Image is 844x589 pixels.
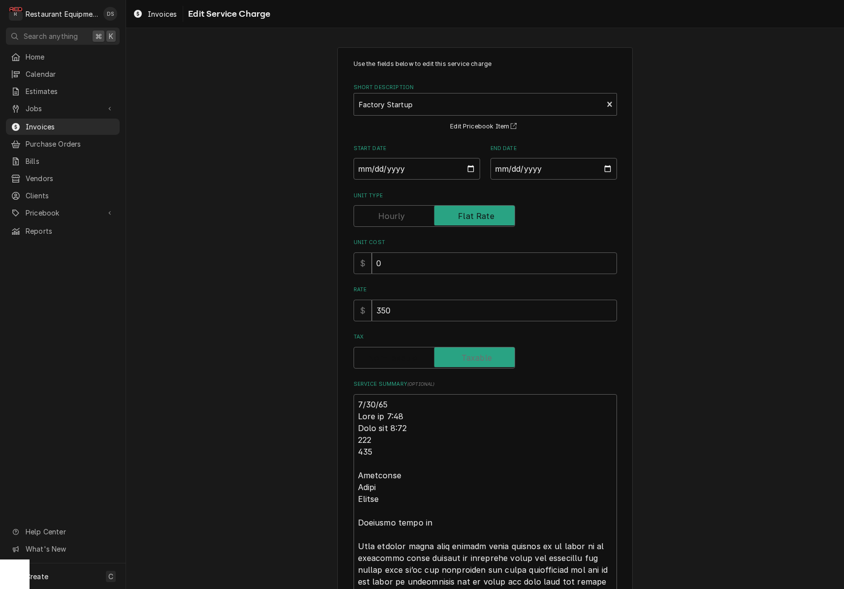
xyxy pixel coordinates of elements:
[26,544,114,554] span: What's New
[6,223,120,239] a: Reports
[9,7,23,21] div: R
[26,226,115,236] span: Reports
[109,31,113,41] span: K
[6,170,120,186] a: Vendors
[354,84,617,132] div: Short Description
[490,158,617,180] input: yyyy-mm-dd
[490,145,617,153] label: End Date
[26,52,115,62] span: Home
[354,300,372,321] div: $
[354,192,617,200] label: Unit Type
[354,252,372,274] div: $
[103,7,117,21] div: Derek Stewart's Avatar
[6,49,120,65] a: Home
[26,527,114,537] span: Help Center
[354,145,480,180] div: Start Date
[354,158,480,180] input: yyyy-mm-dd
[354,380,617,388] label: Service Summary
[6,153,120,169] a: Bills
[24,31,78,41] span: Search anything
[449,121,521,133] button: Edit Pricebook Item
[354,286,617,294] label: Rate
[354,192,617,227] div: Unit Type
[6,187,120,204] a: Clients
[490,145,617,180] div: End Date
[6,541,120,557] a: Go to What's New
[6,83,120,99] a: Estimates
[354,333,617,368] div: Tax
[26,156,115,166] span: Bills
[6,205,120,221] a: Go to Pricebook
[148,9,177,19] span: Invoices
[26,86,115,96] span: Estimates
[6,524,120,540] a: Go to Help Center
[108,571,113,582] span: C
[129,6,181,22] a: Invoices
[407,381,435,387] span: ( optional )
[26,122,115,132] span: Invoices
[354,286,617,321] div: [object Object]
[103,7,117,21] div: DS
[354,84,617,92] label: Short Description
[26,173,115,184] span: Vendors
[6,136,120,152] a: Purchase Orders
[354,239,617,274] div: Unit Cost
[26,103,100,114] span: Jobs
[26,190,115,201] span: Clients
[354,145,480,153] label: Start Date
[26,9,98,19] div: Restaurant Equipment Diagnostics
[26,572,48,581] span: Create
[6,119,120,135] a: Invoices
[354,333,617,341] label: Tax
[6,66,120,82] a: Calendar
[354,239,617,247] label: Unit Cost
[26,69,115,79] span: Calendar
[9,7,23,21] div: Restaurant Equipment Diagnostics's Avatar
[6,28,120,45] button: Search anything⌘K
[95,31,102,41] span: ⌘
[26,139,115,149] span: Purchase Orders
[185,7,270,21] span: Edit Service Charge
[354,60,617,68] p: Use the fields below to edit this service charge
[26,208,100,218] span: Pricebook
[6,100,120,117] a: Go to Jobs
